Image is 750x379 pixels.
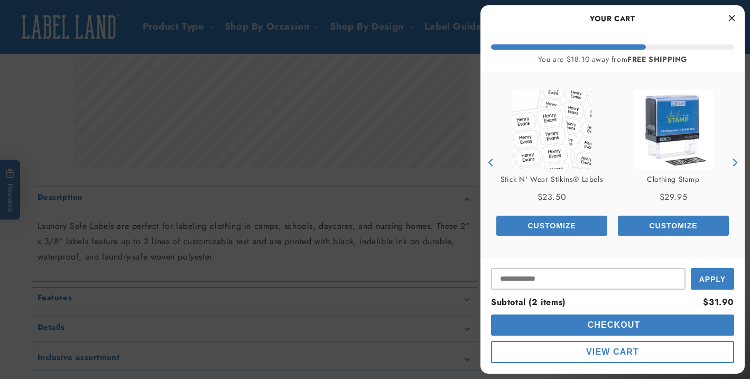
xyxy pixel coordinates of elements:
span: View Cart [586,347,639,356]
b: FREE SHIPPING [627,54,687,64]
div: product [491,79,613,246]
div: You are $18.10 away from [491,55,734,64]
button: cart [491,341,734,363]
button: Add the product, Stick N' Wear Stikins® Labels to Cart [618,216,729,236]
button: cart [491,315,734,336]
button: Add the product, Iron-On Labels to Cart [496,216,607,236]
span: Checkout [585,320,641,329]
img: View Stick N' Wear Stikins® Labels [512,90,591,169]
span: $23.50 [538,191,567,203]
img: Clothing Stamp - Label Land [634,90,713,169]
div: product [613,79,734,246]
button: Previous [483,155,499,171]
button: Close Cart [724,11,739,26]
button: What material are the labels made of? [21,59,152,79]
span: Customize [527,221,576,230]
span: $29.95 [660,191,688,203]
button: Are these labels comfortable to wear? [21,30,152,50]
span: Subtotal (2 items) [491,296,566,308]
div: $31.90 [703,295,734,310]
h2: Your Cart [491,11,734,26]
span: Customize [649,221,697,230]
button: Next [726,155,742,171]
button: Apply [691,268,734,290]
span: Apply [699,275,726,283]
input: Input Discount [491,268,686,290]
